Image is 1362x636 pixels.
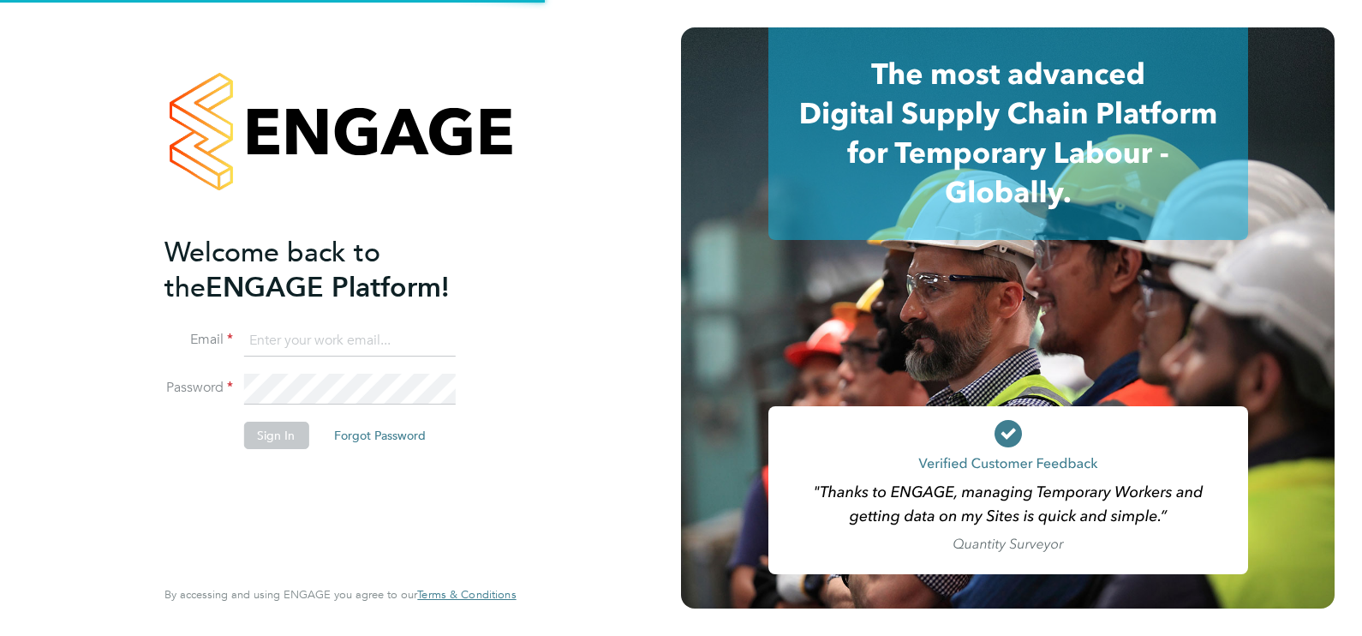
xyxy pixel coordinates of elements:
[320,422,439,449] button: Forgot Password
[164,331,233,349] label: Email
[417,588,516,602] a: Terms & Conditions
[164,235,499,305] h2: ENGAGE Platform!
[164,236,380,304] span: Welcome back to the
[243,326,455,357] input: Enter your work email...
[417,587,516,602] span: Terms & Conditions
[164,379,233,397] label: Password
[164,587,516,602] span: By accessing and using ENGAGE you agree to our
[243,422,308,449] button: Sign In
